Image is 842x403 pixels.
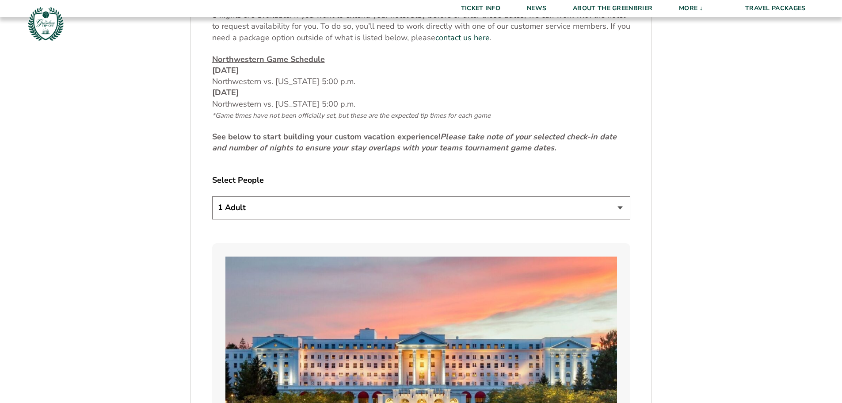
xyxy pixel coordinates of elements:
[212,54,325,65] u: Northwestern Game Schedule
[212,175,630,186] label: Select People
[212,65,239,76] strong: [DATE]
[435,32,490,43] a: contact us here
[212,54,630,121] p: Northwestern vs. [US_STATE] 5:00 p.m. Northwestern vs. [US_STATE] 5:00 p.m.
[212,87,239,98] strong: [DATE]
[212,131,617,153] strong: See below to start building your custom vacation experience!
[212,131,617,153] em: Please take note of your selected check-in date and number of nights to ensure your stay overlaps...
[27,4,65,43] img: Greenbrier Tip-Off
[490,32,491,43] span: .
[212,111,491,120] span: *Game times have not been officially set, but these are the expected tip times for each game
